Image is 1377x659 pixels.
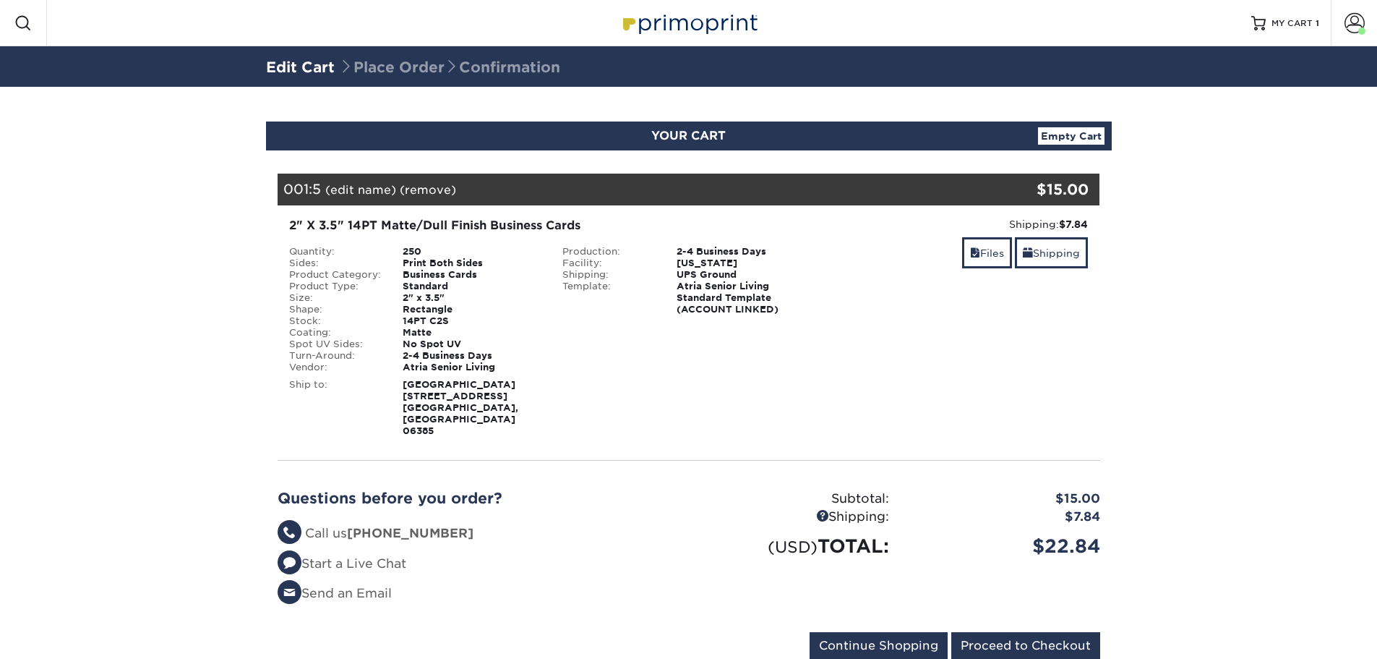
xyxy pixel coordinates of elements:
a: (edit name) [325,183,396,197]
div: Matte [392,327,552,339]
div: Turn-Around: [278,350,392,362]
div: 250 [392,246,552,258]
div: Coating: [278,327,392,339]
div: No Spot UV [392,339,552,350]
div: Shipping: [552,269,666,281]
div: Standard [392,281,552,292]
div: $22.84 [900,532,1111,560]
div: $15.00 [963,179,1089,200]
h2: Questions before you order? [278,490,678,507]
a: Files [962,237,1012,268]
div: 2" x 3.5" [392,292,552,304]
div: Sides: [278,258,392,269]
div: $15.00 [900,490,1111,509]
div: Ship to: [278,379,392,437]
div: Facility: [552,258,666,269]
a: Send an Email [278,586,392,600]
div: Production: [552,246,666,258]
div: $7.84 [900,508,1111,527]
span: YOUR CART [651,129,726,143]
div: Product Category: [278,269,392,281]
div: Stock: [278,315,392,327]
div: 2-4 Business Days [392,350,552,362]
div: [US_STATE] [666,258,825,269]
a: Start a Live Chat [278,556,406,571]
span: 1 [1316,18,1319,28]
div: UPS Ground [666,269,825,281]
strong: [PHONE_NUMBER] [347,526,473,540]
div: Shipping: [836,217,1089,231]
a: Shipping [1015,237,1088,268]
small: (USD) [768,537,818,556]
div: Shape: [278,304,392,315]
div: Quantity: [278,246,392,258]
div: Product Type: [278,281,392,292]
strong: $7.84 [1059,218,1088,230]
div: TOTAL: [689,532,900,560]
div: 2-4 Business Days [666,246,825,258]
span: MY CART [1271,17,1313,30]
img: Primoprint [617,7,761,38]
span: shipping [1023,247,1033,259]
div: 2" X 3.5" 14PT Matte/Dull Finish Business Cards [289,217,815,234]
div: 001: [278,174,963,205]
strong: [GEOGRAPHIC_DATA] [STREET_ADDRESS] [GEOGRAPHIC_DATA], [GEOGRAPHIC_DATA] 06385 [403,379,518,436]
span: files [970,247,980,259]
div: 14PT C2S [392,315,552,327]
div: Shipping: [689,508,900,527]
div: Atria Senior Living [392,362,552,373]
span: Place Order Confirmation [339,59,560,76]
div: Atria Senior Living Standard Template (ACCOUNT LINKED) [666,281,825,315]
div: Template: [552,281,666,315]
li: Call us [278,524,678,543]
div: Vendor: [278,362,392,373]
span: 5 [312,181,321,197]
div: Subtotal: [689,490,900,509]
div: Spot UV Sides: [278,339,392,350]
div: Rectangle [392,304,552,315]
div: Business Cards [392,269,552,281]
a: Edit Cart [266,59,335,76]
a: (remove) [400,183,456,197]
a: Empty Cart [1038,127,1104,145]
div: Size: [278,292,392,304]
div: Print Both Sides [392,258,552,269]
